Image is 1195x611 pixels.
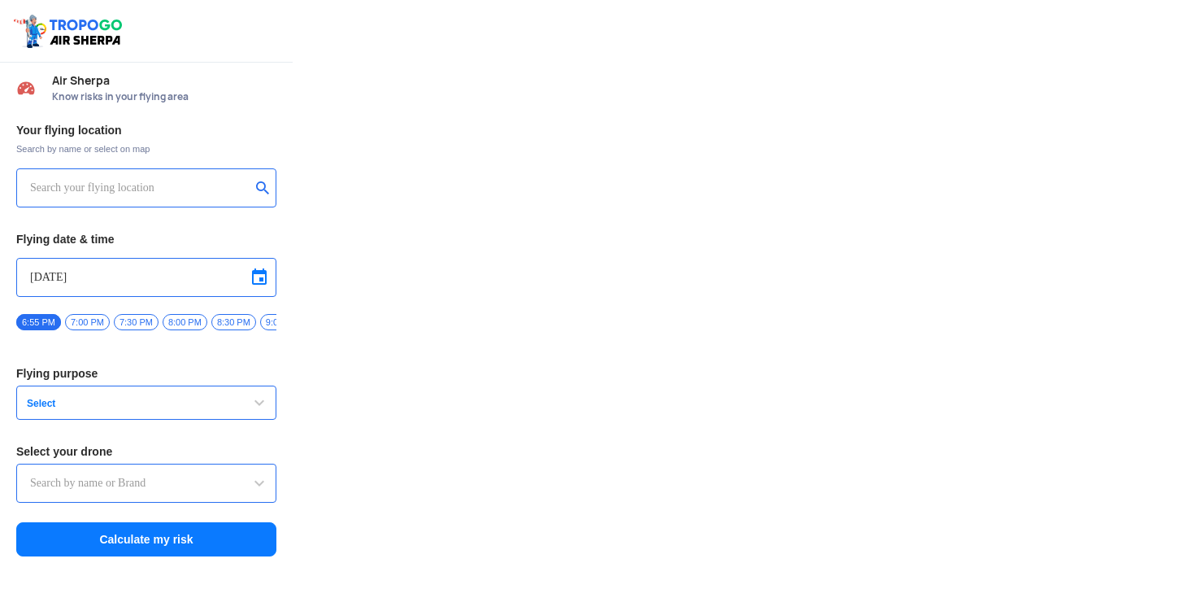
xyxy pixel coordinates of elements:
[65,314,110,330] span: 7:00 PM
[30,268,263,287] input: Select Date
[16,368,276,379] h3: Flying purpose
[52,90,276,103] span: Know risks in your flying area
[260,314,305,330] span: 9:00 PM
[52,74,276,87] span: Air Sherpa
[16,78,36,98] img: Risk Scores
[211,314,256,330] span: 8:30 PM
[16,233,276,245] h3: Flying date & time
[20,397,224,410] span: Select
[163,314,207,330] span: 8:00 PM
[12,12,128,50] img: ic_tgdronemaps.svg
[16,386,276,420] button: Select
[16,522,276,556] button: Calculate my risk
[114,314,159,330] span: 7:30 PM
[16,314,61,330] span: 6:55 PM
[16,446,276,457] h3: Select your drone
[16,124,276,136] h3: Your flying location
[30,474,263,493] input: Search by name or Brand
[30,178,250,198] input: Search your flying location
[16,142,276,155] span: Search by name or select on map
